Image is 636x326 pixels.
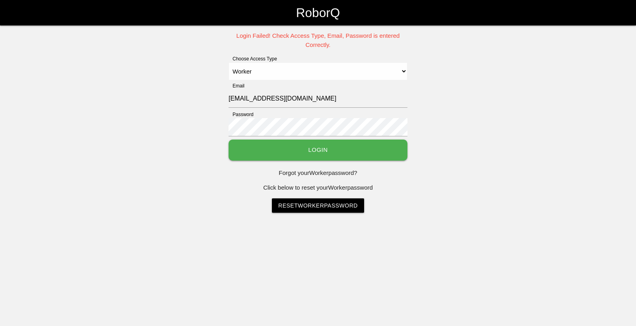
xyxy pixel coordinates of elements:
[272,198,364,213] a: ResetWorkerPassword
[229,183,407,192] p: Click below to reset your Worker password
[229,140,407,161] button: Login
[229,31,407,49] p: Login Failed! Check Access Type, Email, Password is entered Correctly.
[229,111,254,118] label: Password
[229,82,244,89] label: Email
[229,169,407,178] p: Forgot your Worker password?
[229,55,277,62] label: Choose Access Type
